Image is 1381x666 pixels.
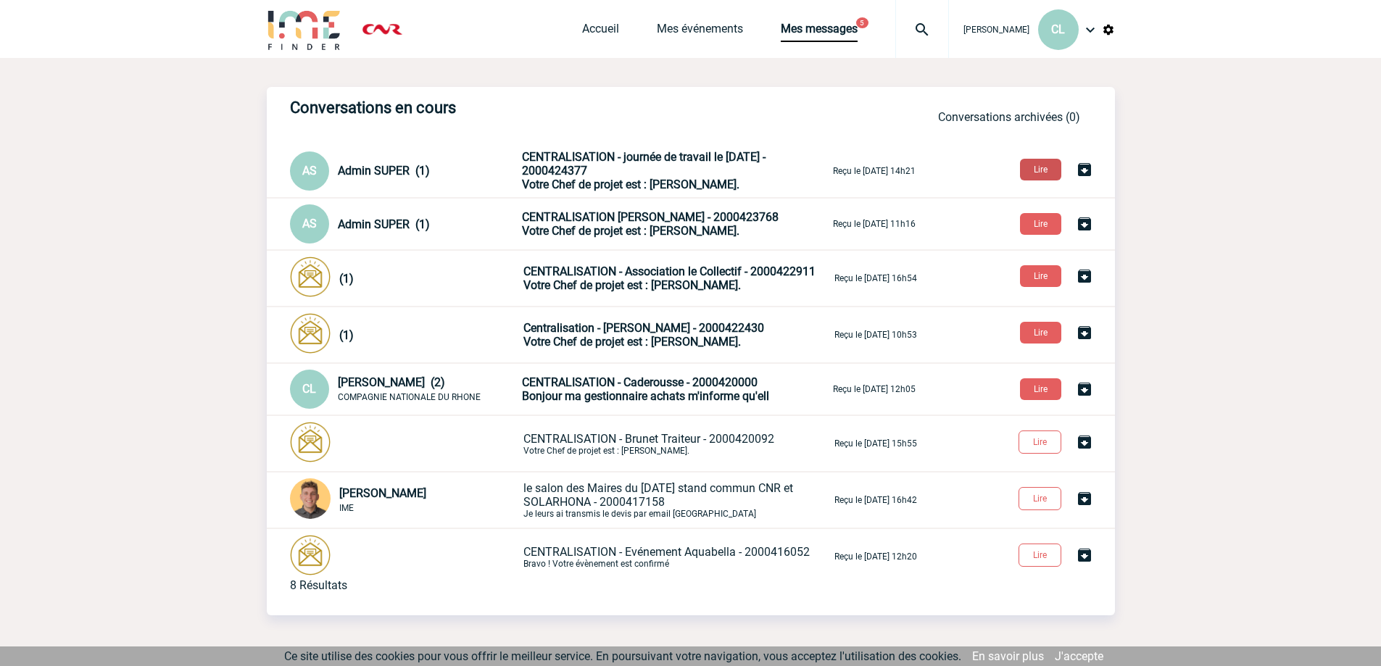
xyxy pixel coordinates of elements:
[1007,547,1076,561] a: Lire
[834,438,917,449] p: Reçu le [DATE] 15h55
[290,163,916,177] a: AS Admin SUPER (1) CENTRALISATION - journée de travail le [DATE] - 2000424377Votre Chef de projet...
[290,381,916,395] a: CL [PERSON_NAME] (2) COMPAGNIE NATIONALE DU RHONE CENTRALISATION - Caderousse - 2000420000Bonjour...
[290,204,519,243] div: Conversation privée : Client - Agence
[290,535,331,575] img: photonotifcontact.png
[339,272,354,286] span: (1)
[972,649,1044,663] a: En savoir plus
[284,649,961,663] span: Ce site utilise des cookies pour vous offrir le meilleur service. En poursuivant votre navigation...
[522,375,758,389] span: CENTRALISATION - Caderousse - 2000420000
[338,375,445,389] span: [PERSON_NAME] (2)
[523,545,810,559] span: CENTRALISATION - Evénement Aquabella - 2000416052
[339,328,354,342] span: (1)
[834,551,917,562] p: Reçu le [DATE] 12h20
[834,330,917,340] p: Reçu le [DATE] 10h53
[522,178,739,191] span: Votre Chef de projet est : [PERSON_NAME].
[1076,324,1093,341] img: Archiver la conversation
[1020,378,1061,400] button: Lire
[1008,216,1076,230] a: Lire
[1008,381,1076,395] a: Lire
[963,25,1029,35] span: [PERSON_NAME]
[1008,162,1076,175] a: Lire
[1076,380,1093,398] img: Archiver la conversation
[1076,433,1093,451] img: Archiver la conversation
[290,578,347,592] div: 8 Résultats
[338,164,430,178] span: Admin SUPER (1)
[1055,649,1103,663] a: J'accepte
[338,392,481,402] span: COMPAGNIE NATIONALE DU RHONE
[1076,267,1093,285] img: Archiver la conversation
[290,422,331,462] img: photonotifcontact.png
[290,216,916,230] a: AS Admin SUPER (1) CENTRALISATION [PERSON_NAME] - 2000423768Votre Chef de projet est : [PERSON_NA...
[302,164,317,178] span: AS
[523,481,831,519] p: Je leurs ai transmis le devis par email [GEOGRAPHIC_DATA]
[938,110,1080,124] a: Conversations archivées (0)
[290,327,917,341] a: (1) Centralisation - [PERSON_NAME] - 2000422430Votre Chef de projet est : [PERSON_NAME]. Reçu le ...
[290,492,917,506] a: [PERSON_NAME] IME le salon des Maires du [DATE] stand commun CNR et SOLARHONA - 2000417158Je leur...
[290,422,521,465] div: Conversation privée : Client - Agence
[834,495,917,505] p: Reçu le [DATE] 16h42
[1007,491,1076,504] a: Lire
[523,278,741,292] span: Votre Chef de projet est : [PERSON_NAME].
[290,257,331,297] img: photonotifcontact.png
[1076,490,1093,507] img: Archiver la conversation
[267,9,342,50] img: IME-Finder
[1007,434,1076,448] a: Lire
[1019,487,1061,510] button: Lire
[1020,213,1061,235] button: Lire
[833,166,916,176] p: Reçu le [DATE] 14h21
[1019,430,1061,454] button: Lire
[1020,322,1061,344] button: Lire
[1051,22,1065,36] span: CL
[1076,215,1093,233] img: Archiver la conversation
[338,217,430,231] span: Admin SUPER (1)
[523,481,793,509] span: le salon des Maires du [DATE] stand commun CNR et SOLARHONA - 2000417158
[1076,546,1093,564] img: Archiver la conversation
[339,503,354,513] span: IME
[302,217,317,230] span: AS
[1008,325,1076,338] a: Lire
[856,17,868,28] button: 5
[290,370,519,409] div: Conversation privée : Client - Agence
[290,313,331,354] img: photonotifcontact.png
[1008,268,1076,282] a: Lire
[1020,265,1061,287] button: Lire
[1076,161,1093,178] img: Archiver la conversation
[302,382,316,396] span: CL
[290,478,331,519] img: 115098-1.png
[1020,159,1061,180] button: Lire
[290,535,521,578] div: Conversation privée : Client - Agence
[582,22,619,42] a: Accueil
[523,335,741,349] span: Votre Chef de projet est : [PERSON_NAME].
[523,321,764,335] span: Centralisation - [PERSON_NAME] - 2000422430
[657,22,743,42] a: Mes événements
[523,545,831,569] p: Bravo ! Votre évènement est confirmé
[290,270,917,284] a: (1) CENTRALISATION - Association le Collectif - 2000422911Votre Chef de projet est : [PERSON_NAME...
[339,486,426,500] span: [PERSON_NAME]
[290,151,519,191] div: Conversation privée : Client - Agence
[1019,544,1061,567] button: Lire
[833,219,916,229] p: Reçu le [DATE] 11h16
[522,210,779,224] span: CENTRALISATION [PERSON_NAME] - 2000423768
[833,384,916,394] p: Reçu le [DATE] 12h05
[290,436,917,449] a: CENTRALISATION - Brunet Traiteur - 2000420092Votre Chef de projet est : [PERSON_NAME]. Reçu le [D...
[523,265,816,278] span: CENTRALISATION - Association le Collectif - 2000422911
[834,273,917,283] p: Reçu le [DATE] 16h54
[523,432,831,456] p: Votre Chef de projet est : [PERSON_NAME].
[290,99,725,117] h3: Conversations en cours
[522,150,766,178] span: CENTRALISATION - journée de travail le [DATE] - 2000424377
[522,224,739,238] span: Votre Chef de projet est : [PERSON_NAME].
[522,389,769,403] span: Bonjour ma gestionnaire achats m'informe qu'ell
[290,478,521,522] div: Conversation privée : Client - Agence
[290,549,917,562] a: CENTRALISATION - Evénement Aquabella - 2000416052Bravo ! Votre évènement est confirmé Reçu le [DA...
[523,432,774,446] span: CENTRALISATION - Brunet Traiteur - 2000420092
[290,313,521,357] div: Conversation privée : Client - Agence
[290,257,521,300] div: Conversation privée : Client - Agence
[781,22,858,42] a: Mes messages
